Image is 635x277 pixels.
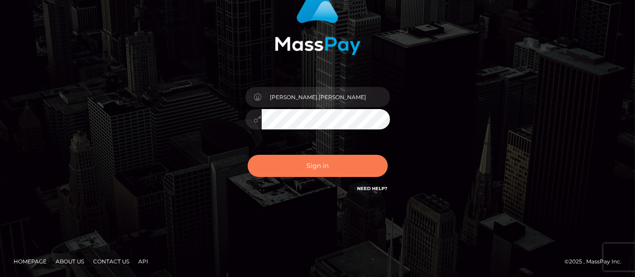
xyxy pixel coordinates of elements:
input: Username... [262,87,390,107]
div: © 2025 , MassPay Inc. [564,257,628,267]
a: Homepage [10,254,50,268]
a: Need Help? [357,186,388,191]
a: About Us [52,254,88,268]
a: Contact Us [89,254,133,268]
button: Sign in [248,155,388,177]
a: API [135,254,152,268]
